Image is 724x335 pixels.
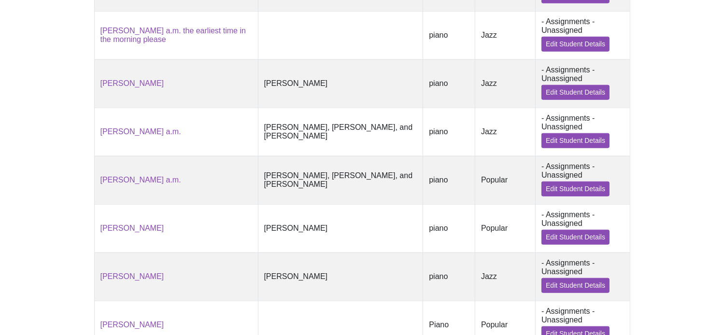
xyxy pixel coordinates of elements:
td: piano [423,204,475,252]
td: [PERSON_NAME] [258,59,423,108]
td: - Assignments - Unassigned [536,252,630,301]
a: [PERSON_NAME] [100,224,164,232]
td: piano [423,11,475,59]
td: - Assignments - Unassigned [536,59,630,108]
td: piano [423,156,475,204]
td: - Assignments - Unassigned [536,108,630,156]
a: [PERSON_NAME] a.m. [100,176,181,184]
td: [PERSON_NAME] [258,204,423,252]
td: - Assignments - Unassigned [536,204,630,252]
a: Edit Student Details [541,278,610,293]
td: Jazz [475,252,536,301]
a: [PERSON_NAME] [100,79,164,87]
td: Jazz [475,11,536,59]
td: [PERSON_NAME] [258,252,423,301]
a: Edit Student Details [541,133,610,148]
td: piano [423,108,475,156]
td: piano [423,252,475,301]
td: [PERSON_NAME], [PERSON_NAME], and [PERSON_NAME] [258,156,423,204]
td: [PERSON_NAME], [PERSON_NAME], and [PERSON_NAME] [258,108,423,156]
td: - Assignments - Unassigned [536,11,630,59]
a: Edit Student Details [541,37,610,52]
a: [PERSON_NAME] a.m. the earliest time in the morning please [100,27,246,43]
a: [PERSON_NAME] [100,321,164,329]
a: Edit Student Details [541,230,610,245]
a: Edit Student Details [541,85,610,100]
td: - Assignments - Unassigned [536,156,630,204]
td: Popular [475,204,536,252]
a: [PERSON_NAME] [100,272,164,280]
a: Edit Student Details [541,181,610,196]
a: [PERSON_NAME] a.m. [100,127,181,136]
td: piano [423,59,475,108]
td: Jazz [475,59,536,108]
td: Popular [475,156,536,204]
td: Jazz [475,108,536,156]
